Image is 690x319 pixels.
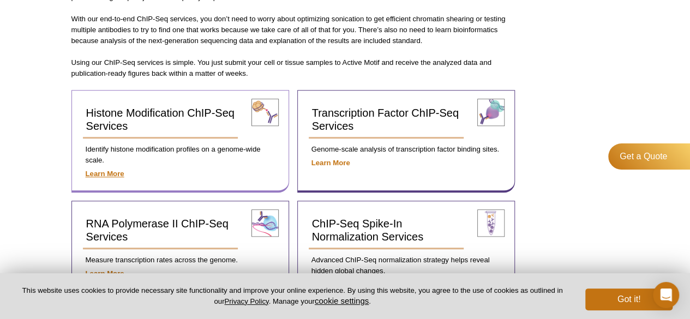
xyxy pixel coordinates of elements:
span: ChIP-Seq Spike-In Normalization Services [312,218,424,243]
p: Identify histone modification profiles on a genome-wide scale. [83,144,278,166]
span: RNA Polymerase II ChIP-Seq Services [86,218,229,243]
p: Measure transcription rates across the genome. [83,255,278,266]
p: With our end-to-end ChIP-Seq services, you don’t need to worry about optimizing sonication to get... [71,14,515,46]
a: Get a Quote [608,143,690,170]
span: Histone Modification ChIP-Seq Services [86,107,235,132]
a: Transcription Factor ChIP-Seq Services [309,101,464,139]
p: Advanced ChIP-Seq normalization strategy helps reveal hidden global changes. [309,255,503,276]
button: Got it! [585,288,673,310]
a: RNA Polymerase II ChIP-Seq Services [83,212,238,249]
img: transcription factor ChIP-Seq [477,99,505,126]
a: Histone Modification ChIP-Seq Services [83,101,238,139]
a: Learn More [86,170,124,178]
p: This website uses cookies to provide necessary site functionality and improve your online experie... [17,286,567,306]
img: histone modification ChIP-Seq [251,99,279,126]
p: Using our ChIP-Seq services is simple. You just submit your cell or tissue samples to Active Moti... [71,57,515,79]
span: Transcription Factor ChIP-Seq Services [312,107,459,132]
a: Learn More [311,159,350,167]
button: cookie settings [315,296,369,305]
a: ChIP-Seq Spike-In Normalization Services [309,212,464,249]
img: RNA pol II ChIP-Seq [251,209,279,237]
a: Learn More [86,269,124,278]
div: Open Intercom Messenger [653,282,679,308]
a: Privacy Policy [224,297,268,305]
p: Genome-scale analysis of transcription factor binding sites. [309,144,503,155]
img: ChIP-Seq spike-in normalization [477,209,505,237]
